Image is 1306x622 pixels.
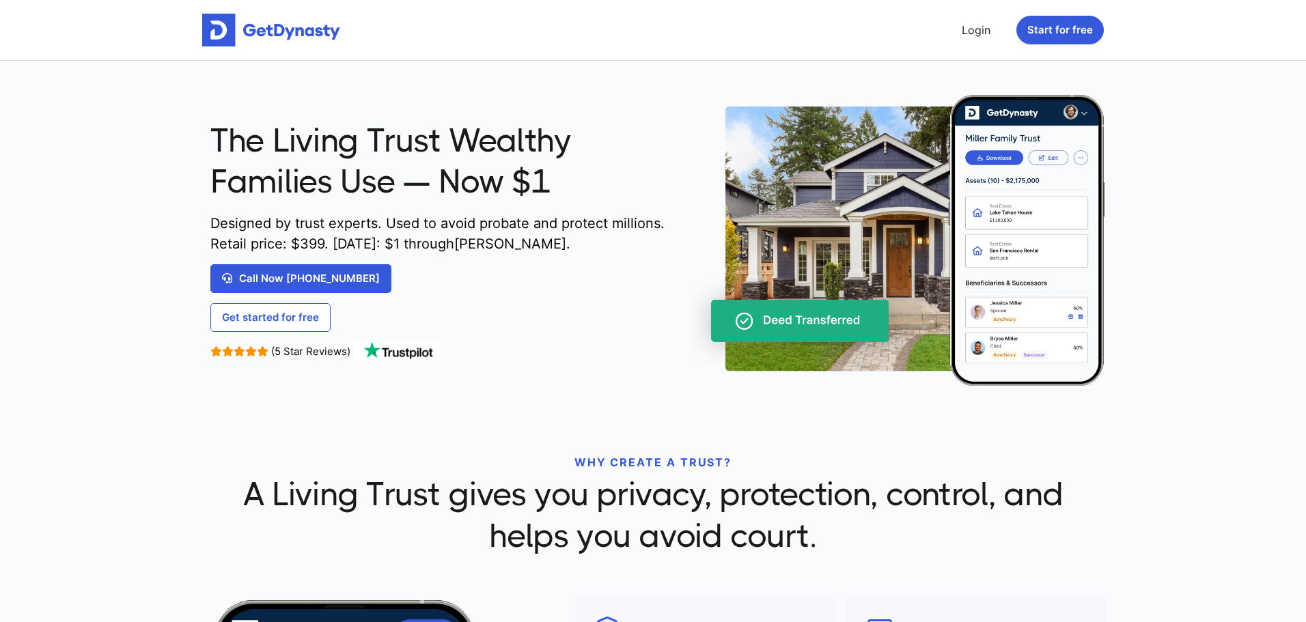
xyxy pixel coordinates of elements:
a: Login [956,16,996,44]
span: Designed by trust experts. Used to avoid probate and protect millions. Retail price: $ 399 . [DAT... [210,213,671,254]
p: WHY CREATE A TRUST? [210,454,1096,470]
button: Start for free [1016,16,1104,44]
span: The Living Trust Wealthy Families Use — Now $1 [210,120,671,203]
span: A Living Trust gives you privacy, protection, control, and helps you avoid court. [210,474,1096,556]
img: trust-on-cellphone [681,95,1106,386]
img: Get started for free with Dynasty Trust Company [202,14,340,46]
span: (5 Star Reviews) [271,345,350,358]
img: TrustPilot Logo [354,342,443,361]
a: Get started for free [210,303,331,332]
a: Call Now [PHONE_NUMBER] [210,264,391,293]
